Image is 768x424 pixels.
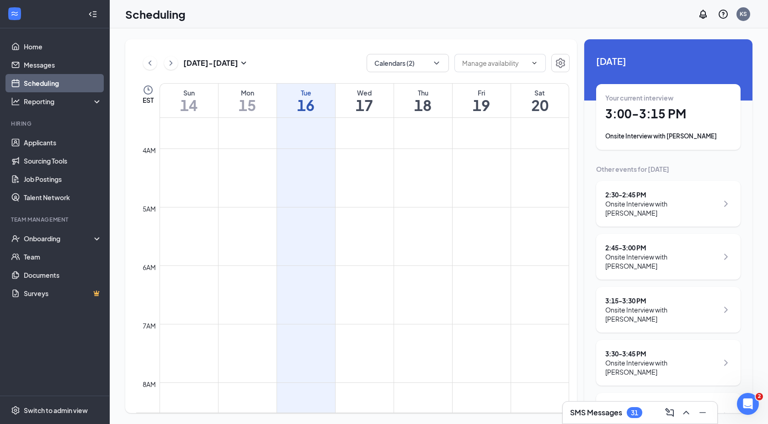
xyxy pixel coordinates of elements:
[145,58,155,69] svg: ChevronLeft
[462,58,527,68] input: Manage availability
[219,84,277,117] a: September 15, 2025
[24,248,102,266] a: Team
[737,393,759,415] iframe: Intercom live chat
[605,252,718,270] div: Onsite Interview with [PERSON_NAME]
[141,262,158,272] div: 6am
[681,407,692,418] svg: ChevronUp
[11,216,100,223] div: Team Management
[238,58,249,69] svg: SmallChevronDown
[605,190,718,199] div: 2:30 - 2:45 PM
[11,97,20,106] svg: Analysis
[164,56,178,70] button: ChevronRight
[720,304,731,315] svg: ChevronRight
[336,88,394,97] div: Wed
[160,84,218,117] a: September 14, 2025
[24,56,102,74] a: Messages
[605,199,718,217] div: Onsite Interview with [PERSON_NAME]
[24,188,102,207] a: Talent Network
[720,198,731,209] svg: ChevronRight
[605,106,731,122] h1: 3:00 - 3:15 PM
[605,358,718,376] div: Onsite Interview with [PERSON_NAME]
[24,37,102,56] a: Home
[219,97,277,113] h1: 15
[511,97,569,113] h1: 20
[125,6,186,22] h1: Scheduling
[394,97,452,113] h1: 18
[695,405,710,420] button: Minimize
[394,84,452,117] a: September 18, 2025
[24,133,102,152] a: Applicants
[219,88,277,97] div: Mon
[551,54,570,72] button: Settings
[143,85,154,95] svg: Clock
[605,132,731,141] div: Onsite Interview with [PERSON_NAME]
[11,120,100,127] div: Hiring
[605,349,718,358] div: 3:30 - 3:45 PM
[605,243,718,252] div: 2:45 - 3:00 PM
[10,9,19,18] svg: WorkstreamLogo
[662,405,677,420] button: ComposeMessage
[596,54,741,68] span: [DATE]
[141,321,158,331] div: 7am
[24,406,88,415] div: Switch to admin view
[394,88,452,97] div: Thu
[756,393,763,400] span: 2
[141,204,158,214] div: 5am
[555,58,566,69] svg: Settings
[277,88,335,97] div: Tue
[143,56,157,70] button: ChevronLeft
[24,97,102,106] div: Reporting
[166,58,176,69] svg: ChevronRight
[141,379,158,389] div: 8am
[183,58,238,68] h3: [DATE] - [DATE]
[336,84,394,117] a: September 17, 2025
[570,408,622,418] h3: SMS Messages
[605,305,718,323] div: Onsite Interview with [PERSON_NAME]
[664,407,675,418] svg: ComposeMessage
[24,152,102,170] a: Sourcing Tools
[453,88,511,97] div: Fri
[720,410,731,421] svg: ChevronRight
[24,170,102,188] a: Job Postings
[531,59,538,67] svg: ChevronDown
[511,88,569,97] div: Sat
[141,145,158,155] div: 4am
[24,74,102,92] a: Scheduling
[718,9,729,20] svg: QuestionInfo
[453,84,511,117] a: September 19, 2025
[605,296,718,305] div: 3:15 - 3:30 PM
[511,84,569,117] a: September 20, 2025
[143,95,154,105] span: EST
[160,97,218,113] h1: 14
[596,164,741,174] div: Other events for [DATE]
[631,409,638,417] div: 31
[24,284,102,302] a: SurveysCrown
[605,93,731,102] div: Your current interview
[24,266,102,284] a: Documents
[11,406,20,415] svg: Settings
[277,97,335,113] h1: 16
[432,58,441,68] svg: ChevronDown
[679,405,693,420] button: ChevronUp
[720,357,731,368] svg: ChevronRight
[720,251,731,262] svg: ChevronRight
[698,9,709,20] svg: Notifications
[453,97,511,113] h1: 19
[367,54,449,72] button: Calendars (2)ChevronDown
[24,234,94,243] div: Onboarding
[277,84,335,117] a: September 16, 2025
[697,407,708,418] svg: Minimize
[11,234,20,243] svg: UserCheck
[88,10,97,19] svg: Collapse
[160,88,218,97] div: Sun
[336,97,394,113] h1: 17
[740,10,747,18] div: KS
